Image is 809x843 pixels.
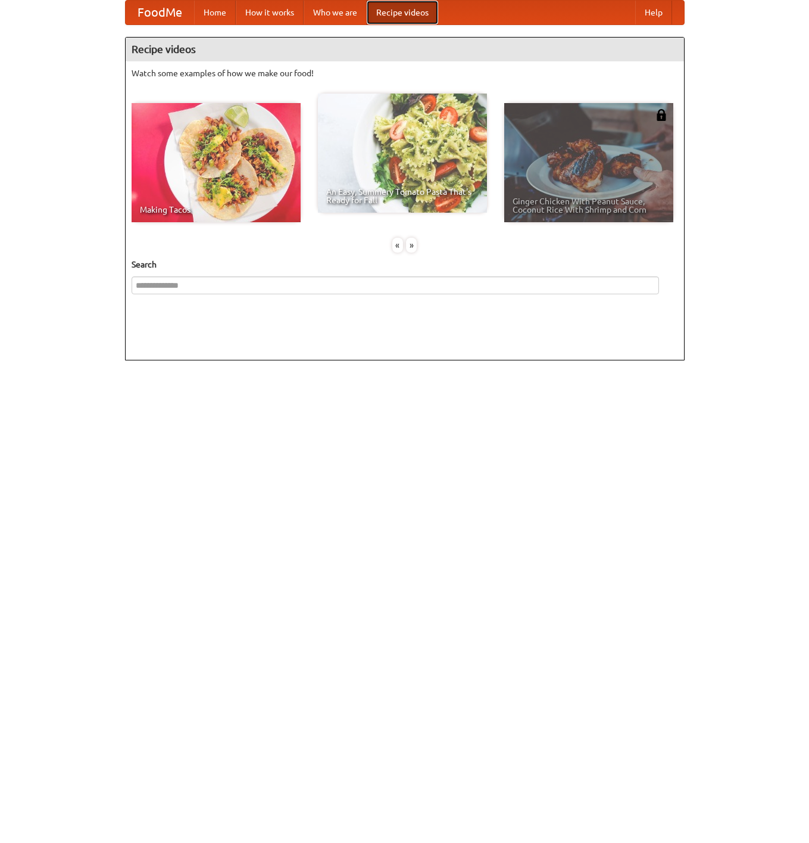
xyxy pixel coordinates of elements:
a: Home [194,1,236,24]
span: Making Tacos [140,206,292,214]
span: An Easy, Summery Tomato Pasta That's Ready for Fall [326,188,479,204]
h5: Search [132,259,678,270]
a: Who we are [304,1,367,24]
h4: Recipe videos [126,38,684,61]
a: Help [635,1,672,24]
a: FoodMe [126,1,194,24]
p: Watch some examples of how we make our food! [132,67,678,79]
a: How it works [236,1,304,24]
div: « [392,238,403,253]
a: Recipe videos [367,1,438,24]
a: Making Tacos [132,103,301,222]
img: 483408.png [655,109,667,121]
a: An Easy, Summery Tomato Pasta That's Ready for Fall [318,94,487,213]
div: » [406,238,417,253]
